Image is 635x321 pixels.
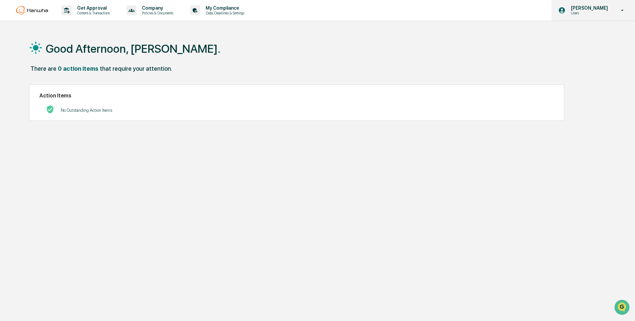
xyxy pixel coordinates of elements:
[4,94,45,106] a: 🔎Data Lookup
[46,105,54,113] img: No Actions logo
[48,85,54,90] div: 🗄️
[17,30,110,37] input: Clear
[7,51,19,63] img: 1746055101610-c473b297-6a78-478c-a979-82029cc54cd1
[13,97,42,103] span: Data Lookup
[66,113,81,118] span: Pylon
[47,113,81,118] a: Powered byPylon
[72,11,113,15] p: Content & Transactions
[39,92,554,99] h2: Action Items
[7,97,12,103] div: 🔎
[566,11,611,15] p: Users
[137,5,177,11] p: Company
[13,84,43,91] span: Preclearance
[46,42,220,55] h1: Good Afternoon, [PERSON_NAME].
[7,85,12,90] div: 🖐️
[200,5,248,11] p: My Compliance
[7,14,122,25] p: How can we help?
[137,11,177,15] p: Policies & Documents
[55,84,83,91] span: Attestations
[614,299,632,317] iframe: Open customer support
[23,51,110,58] div: Start new chat
[114,53,122,61] button: Start new chat
[566,5,611,11] p: [PERSON_NAME]
[100,65,172,72] div: that require your attention.
[46,81,85,93] a: 🗄️Attestations
[30,65,56,72] div: There are
[16,6,48,15] img: logo
[200,11,248,15] p: Data, Deadlines & Settings
[4,81,46,93] a: 🖐️Preclearance
[58,65,98,72] div: 0 action items
[72,5,113,11] p: Get Approval
[61,108,112,113] p: No Outstanding Action Items
[23,58,84,63] div: We're available if you need us!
